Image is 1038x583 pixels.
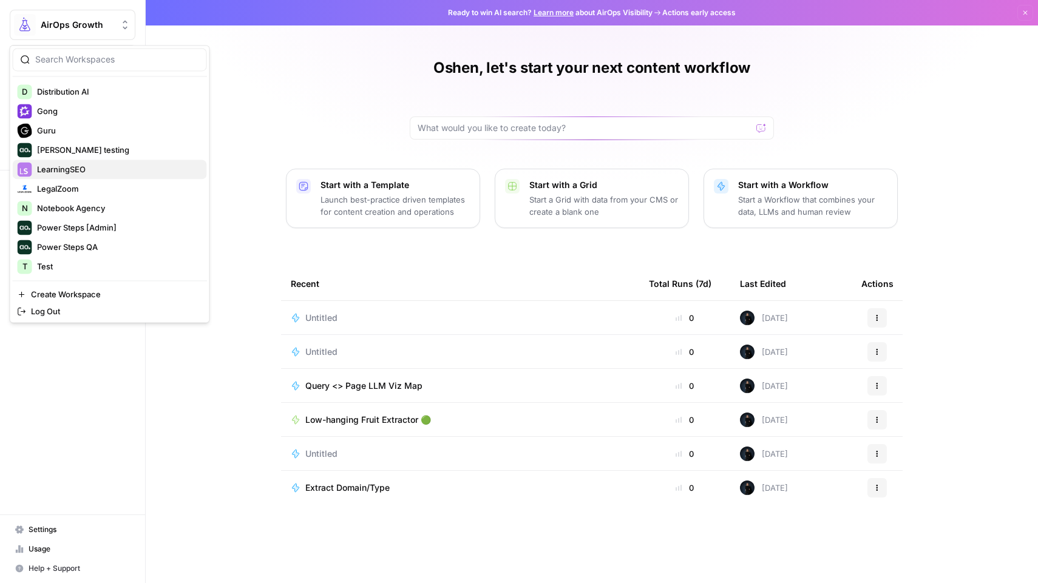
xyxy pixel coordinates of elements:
span: Log Out [31,305,197,317]
span: Ready to win AI search? about AirOps Visibility [448,7,653,18]
p: Start a Grid with data from your CMS or create a blank one [529,194,679,218]
p: Start a Workflow that combines your data, LLMs and human review [738,194,887,218]
span: Create Workspace [31,288,197,300]
img: mae98n22be7w2flmvint2g1h8u9g [740,311,755,325]
input: What would you like to create today? [418,122,751,134]
span: Usage [29,544,130,554]
img: Power Steps [Admin] Logo [18,220,32,235]
span: Gong [37,105,197,117]
div: 0 [649,312,721,324]
div: 0 [649,448,721,460]
div: Workspace: AirOps Growth [10,45,210,323]
p: Start with a Template [321,179,470,191]
div: [DATE] [740,447,788,461]
span: LearningSEO [37,163,197,175]
div: [DATE] [740,345,788,359]
img: Guru Logo [18,123,32,138]
a: Untitled [291,346,629,358]
p: Start with a Workflow [738,179,887,191]
input: Search Workspaces [35,53,199,66]
h1: Oshen, let's start your next content workflow [433,58,750,78]
div: Last Edited [740,267,786,300]
img: mae98n22be7w2flmvint2g1h8u9g [740,345,755,359]
span: D [22,86,27,98]
button: Help + Support [10,559,135,578]
img: mae98n22be7w2flmvint2g1h8u9g [740,379,755,393]
span: Power Steps QA [37,241,197,253]
span: AirOps Growth [41,19,114,31]
img: Justina testing Logo [18,143,32,157]
span: Distribution AI [37,86,197,98]
p: Launch best-practice driven templates for content creation and operations [321,194,470,218]
img: LegalZoom Logo [18,181,32,196]
a: Learn more [534,8,574,17]
p: Start with a Grid [529,179,679,191]
div: [DATE] [740,311,788,325]
span: Low-hanging Fruit Extractor 🟢 [305,414,431,426]
span: Help + Support [29,563,130,574]
span: Power Steps [Admin] [37,221,197,234]
a: Extract Domain/Type [291,482,629,494]
a: Settings [10,520,135,539]
a: Log Out [13,303,207,320]
span: LegalZoom [37,183,197,195]
div: 0 [649,482,721,494]
div: 0 [649,346,721,358]
div: Total Runs (7d) [649,267,711,300]
span: N [22,202,28,214]
img: AirOps Growth Logo [14,14,36,36]
img: mae98n22be7w2flmvint2g1h8u9g [740,413,755,427]
a: Usage [10,539,135,559]
span: Query <> Page LLM Viz Map [305,380,422,392]
img: Gong Logo [18,104,32,118]
a: Untitled [291,448,629,460]
div: 0 [649,414,721,426]
img: mae98n22be7w2flmvint2g1h8u9g [740,447,755,461]
a: Create Workspace [13,286,207,303]
div: [DATE] [740,379,788,393]
span: [PERSON_NAME] testing [37,144,197,156]
div: [DATE] [740,480,788,495]
span: T [22,260,27,272]
div: Recent [291,267,629,300]
span: Extract Domain/Type [305,482,390,494]
span: Test [37,260,197,272]
span: Untitled [305,312,338,324]
a: Untitled [291,312,629,324]
img: mae98n22be7w2flmvint2g1h8u9g [740,480,755,495]
div: Actions [861,267,894,300]
span: Guru [37,124,197,136]
button: Start with a TemplateLaunch best-practice driven templates for content creation and operations [286,169,480,228]
span: Untitled [305,448,338,460]
img: Power Steps QA Logo [18,240,32,254]
button: Workspace: AirOps Growth [10,10,135,40]
div: 0 [649,380,721,392]
button: Start with a WorkflowStart a Workflow that combines your data, LLMs and human review [704,169,898,228]
span: Settings [29,524,130,535]
span: Untitled [305,346,338,358]
span: Notebook Agency [37,202,197,214]
img: LearningSEO Logo [18,162,32,177]
div: [DATE] [740,413,788,427]
button: Start with a GridStart a Grid with data from your CMS or create a blank one [495,169,689,228]
a: Low-hanging Fruit Extractor 🟢 [291,414,629,426]
a: Query <> Page LLM Viz Map [291,380,629,392]
span: Actions early access [662,7,736,18]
